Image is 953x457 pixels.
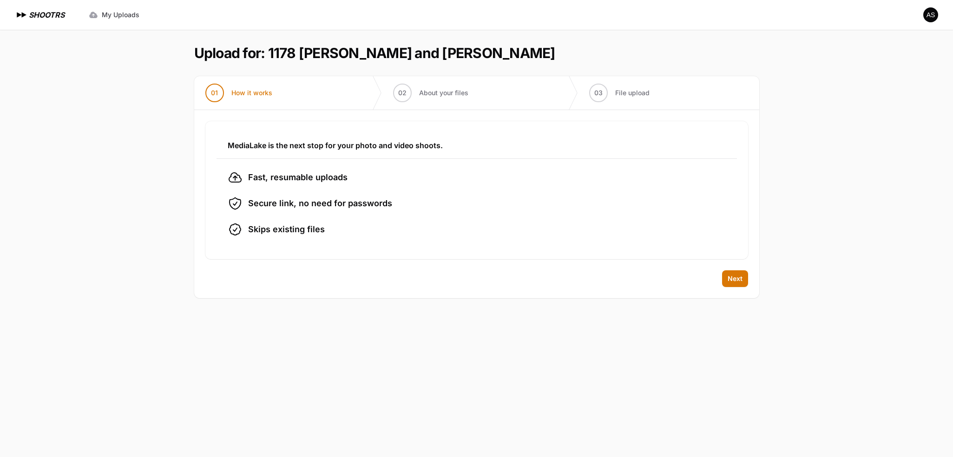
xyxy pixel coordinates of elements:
img: Avatar of Asya Shirokova [923,7,938,22]
button: 02 About your files [382,76,480,110]
a: My Uploads [83,7,145,23]
button: User menu [923,7,938,22]
img: SHOOTRS [15,9,29,20]
span: Next [728,274,743,283]
span: 02 [398,88,407,98]
h3: MediaLake is the next stop for your photo and video shoots. [228,140,726,151]
span: How it works [231,88,272,98]
h1: SHOOTRS [29,9,65,20]
button: 03 File upload [578,76,661,110]
span: Skips existing files [248,223,325,236]
button: 01 How it works [194,76,283,110]
span: About your files [419,88,468,98]
h1: Upload for: 1178 [PERSON_NAME] and [PERSON_NAME] [194,45,555,61]
span: Fast, resumable uploads [248,171,348,184]
span: 03 [594,88,603,98]
span: 01 [211,88,218,98]
span: My Uploads [102,10,139,20]
button: Next [722,270,748,287]
a: SHOOTRS SHOOTRS [15,9,65,20]
span: Secure link, no need for passwords [248,197,392,210]
span: File upload [615,88,650,98]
